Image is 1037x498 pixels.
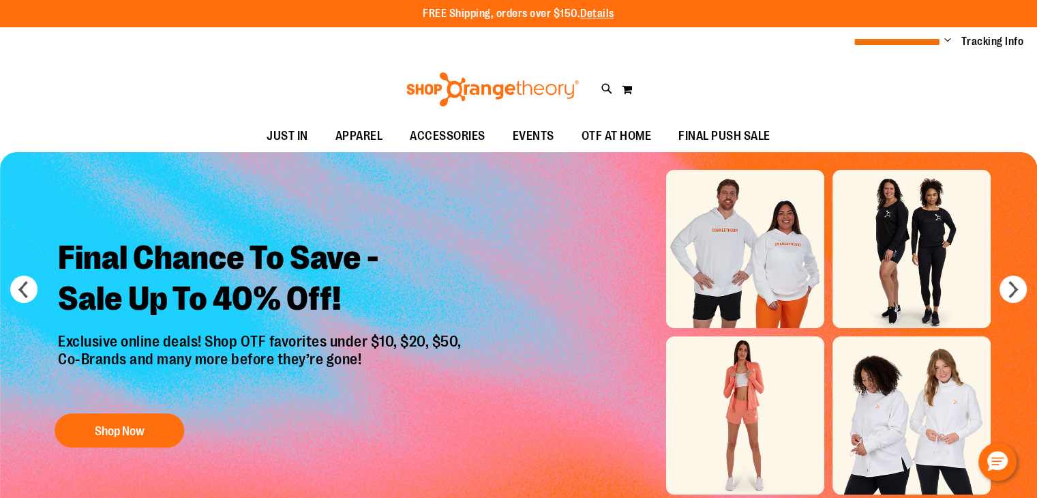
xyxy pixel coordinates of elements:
span: JUST IN [267,121,308,151]
button: Shop Now [55,413,184,448]
span: APPAREL [335,121,383,151]
button: next [1000,276,1027,303]
p: Exclusive online deals! Shop OTF favorites under $10, $20, $50, Co-Brands and many more before th... [48,333,475,400]
h2: Final Chance To Save - Sale Up To 40% Off! [48,227,475,333]
img: Shop Orangetheory [404,72,581,106]
a: OTF AT HOME [568,121,665,152]
button: prev [10,276,37,303]
span: FINAL PUSH SALE [678,121,770,151]
a: Tracking Info [961,34,1024,49]
p: FREE Shipping, orders over $150. [423,6,614,22]
a: EVENTS [499,121,568,152]
a: APPAREL [322,121,397,152]
span: OTF AT HOME [582,121,652,151]
span: ACCESSORIES [410,121,485,151]
a: ACCESSORIES [396,121,499,152]
a: JUST IN [253,121,322,152]
a: Details [580,8,614,20]
button: Account menu [944,35,951,48]
a: FINAL PUSH SALE [665,121,784,152]
button: Hello, have a question? Let’s chat. [978,443,1017,481]
span: EVENTS [513,121,554,151]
